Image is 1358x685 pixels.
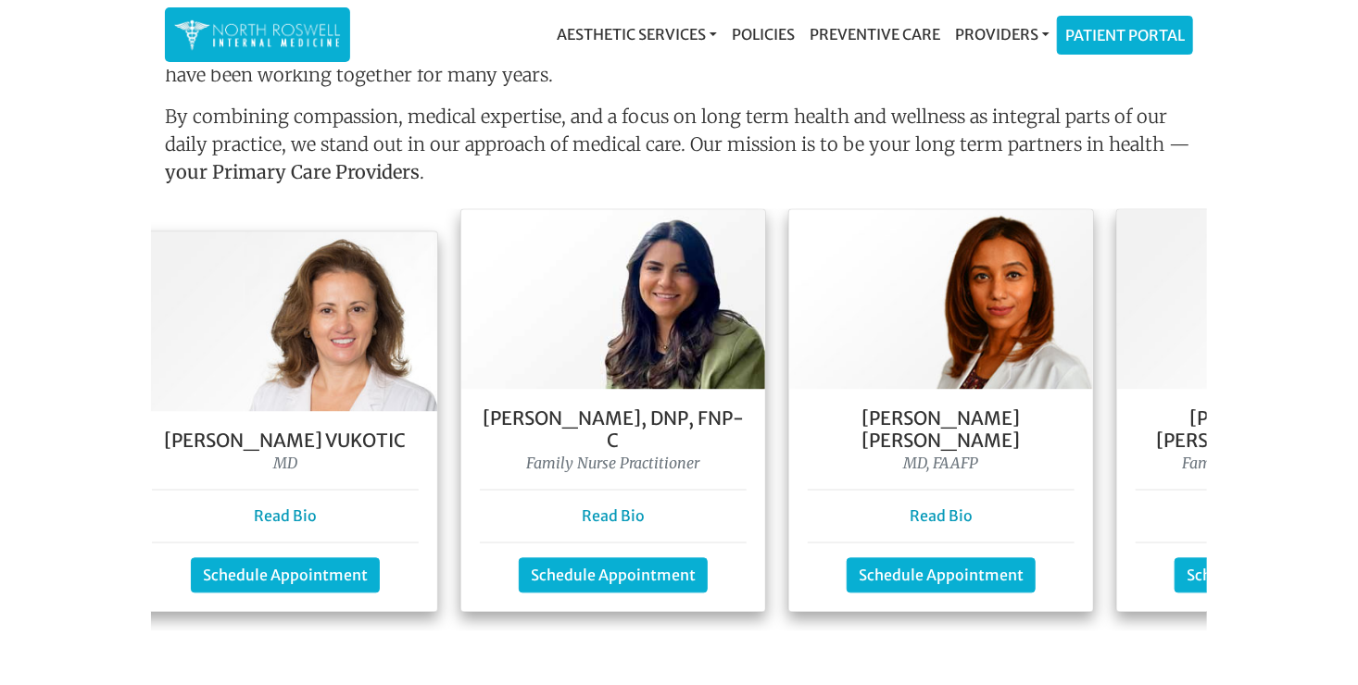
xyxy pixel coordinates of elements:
h5: [PERSON_NAME], DNP, FNP- C [480,408,747,453]
a: Patient Portal [1058,17,1192,54]
a: Schedule Appointment [191,558,380,593]
a: Schedule Appointment [847,558,1036,593]
a: Preventive Care [802,16,948,53]
img: Dr. Goga Vukotis [133,232,437,412]
p: By combining compassion, medical expertise, and a focus on long term health and wellness as integ... [165,104,1193,194]
a: Read Bio [582,507,645,526]
i: MD [273,455,297,473]
a: Aesthetic Services [549,16,724,53]
strong: your Primary Care Providers [165,161,420,184]
a: Schedule Appointment [519,558,708,593]
a: Read Bio [254,507,317,526]
i: Family Nurse Practitioner [527,455,700,473]
img: Dr. Farah Mubarak Ali MD, FAAFP [789,210,1093,390]
h5: [PERSON_NAME] [PERSON_NAME] [808,408,1075,453]
h5: [PERSON_NAME] Vukotic [152,430,419,453]
img: North Roswell Internal Medicine [174,17,341,53]
a: Read Bio [910,507,973,526]
i: Family Nurse Practitioner [1183,455,1356,473]
a: Policies [724,16,802,53]
a: Providers [948,16,1057,53]
i: MD, FAAFP [904,455,979,473]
